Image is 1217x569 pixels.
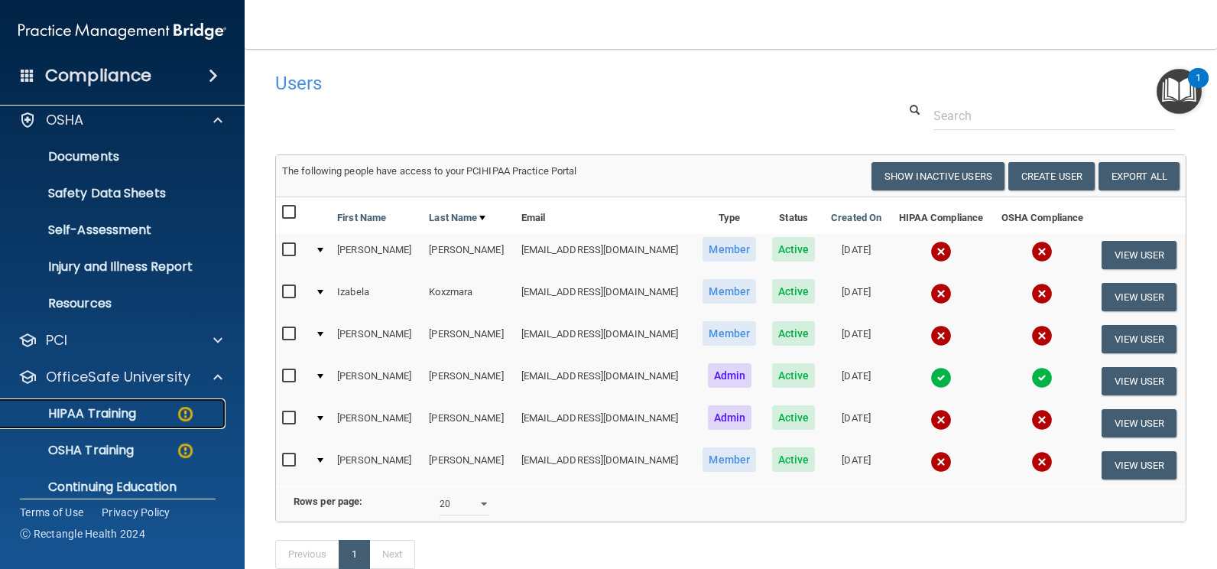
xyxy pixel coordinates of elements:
[423,402,514,444] td: [PERSON_NAME]
[930,367,952,389] img: tick.e7d51cea.svg
[708,405,752,430] span: Admin
[18,331,222,350] a: PCI
[871,162,1004,190] button: Show Inactive Users
[703,279,756,304] span: Member
[1099,162,1180,190] a: Export All
[331,318,423,360] td: [PERSON_NAME]
[772,447,816,472] span: Active
[703,321,756,346] span: Member
[275,540,339,569] a: Previous
[46,331,67,350] p: PCI
[10,443,134,458] p: OSHA Training
[930,325,952,346] img: cross.ca9f0e7f.svg
[10,186,219,201] p: Safety Data Sheets
[423,360,514,402] td: [PERSON_NAME]
[772,279,816,304] span: Active
[933,102,1175,130] input: Search
[1031,241,1053,262] img: cross.ca9f0e7f.svg
[1031,325,1053,346] img: cross.ca9f0e7f.svg
[930,283,952,304] img: cross.ca9f0e7f.svg
[46,111,84,129] p: OSHA
[515,444,695,486] td: [EMAIL_ADDRESS][DOMAIN_NAME]
[703,447,756,472] span: Member
[930,241,952,262] img: cross.ca9f0e7f.svg
[339,540,370,569] a: 1
[515,197,695,234] th: Email
[764,197,823,234] th: Status
[331,234,423,276] td: [PERSON_NAME]
[1102,241,1177,269] button: View User
[515,276,695,318] td: [EMAIL_ADDRESS][DOMAIN_NAME]
[1031,409,1053,431] img: cross.ca9f0e7f.svg
[294,496,362,507] b: Rows per page:
[423,276,514,318] td: Koxzmara
[953,460,1199,522] iframe: Drift Widget Chat Controller
[18,111,222,129] a: OSHA
[823,360,890,402] td: [DATE]
[930,409,952,431] img: cross.ca9f0e7f.svg
[423,444,514,486] td: [PERSON_NAME]
[823,318,890,360] td: [DATE]
[176,441,195,460] img: warning-circle.0cc9ac19.png
[331,276,423,318] td: Izabela
[1102,325,1177,353] button: View User
[46,368,190,386] p: OfficeSafe University
[331,444,423,486] td: [PERSON_NAME]
[282,165,577,177] span: The following people have access to your PCIHIPAA Practice Portal
[515,402,695,444] td: [EMAIL_ADDRESS][DOMAIN_NAME]
[1102,283,1177,311] button: View User
[18,16,226,47] img: PMB logo
[429,209,485,227] a: Last Name
[18,368,222,386] a: OfficeSafe University
[890,197,992,234] th: HIPAA Compliance
[369,540,415,569] a: Next
[10,296,219,311] p: Resources
[331,402,423,444] td: [PERSON_NAME]
[772,237,816,262] span: Active
[1102,409,1177,437] button: View User
[176,405,195,424] img: warning-circle.0cc9ac19.png
[515,318,695,360] td: [EMAIL_ADDRESS][DOMAIN_NAME]
[930,451,952,473] img: cross.ca9f0e7f.svg
[1102,367,1177,395] button: View User
[708,363,752,388] span: Admin
[331,360,423,402] td: [PERSON_NAME]
[20,526,145,541] span: Ⓒ Rectangle Health 2024
[423,318,514,360] td: [PERSON_NAME]
[1031,451,1053,473] img: cross.ca9f0e7f.svg
[772,405,816,430] span: Active
[823,276,890,318] td: [DATE]
[1102,451,1177,480] button: View User
[1157,69,1202,114] button: Open Resource Center, 1 new notification
[1008,162,1095,190] button: Create User
[423,234,514,276] td: [PERSON_NAME]
[823,444,890,486] td: [DATE]
[823,234,890,276] td: [DATE]
[831,209,881,227] a: Created On
[10,480,219,495] p: Continuing Education
[10,259,219,275] p: Injury and Illness Report
[772,321,816,346] span: Active
[10,406,136,421] p: HIPAA Training
[10,223,219,238] p: Self-Assessment
[695,197,764,234] th: Type
[1196,78,1201,98] div: 1
[772,363,816,388] span: Active
[10,149,219,164] p: Documents
[1031,283,1053,304] img: cross.ca9f0e7f.svg
[20,505,83,520] a: Terms of Use
[102,505,170,520] a: Privacy Policy
[275,73,797,93] h4: Users
[45,65,151,86] h4: Compliance
[337,209,386,227] a: First Name
[515,360,695,402] td: [EMAIL_ADDRESS][DOMAIN_NAME]
[515,234,695,276] td: [EMAIL_ADDRESS][DOMAIN_NAME]
[703,237,756,262] span: Member
[1031,367,1053,389] img: tick.e7d51cea.svg
[992,197,1092,234] th: OSHA Compliance
[823,402,890,444] td: [DATE]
